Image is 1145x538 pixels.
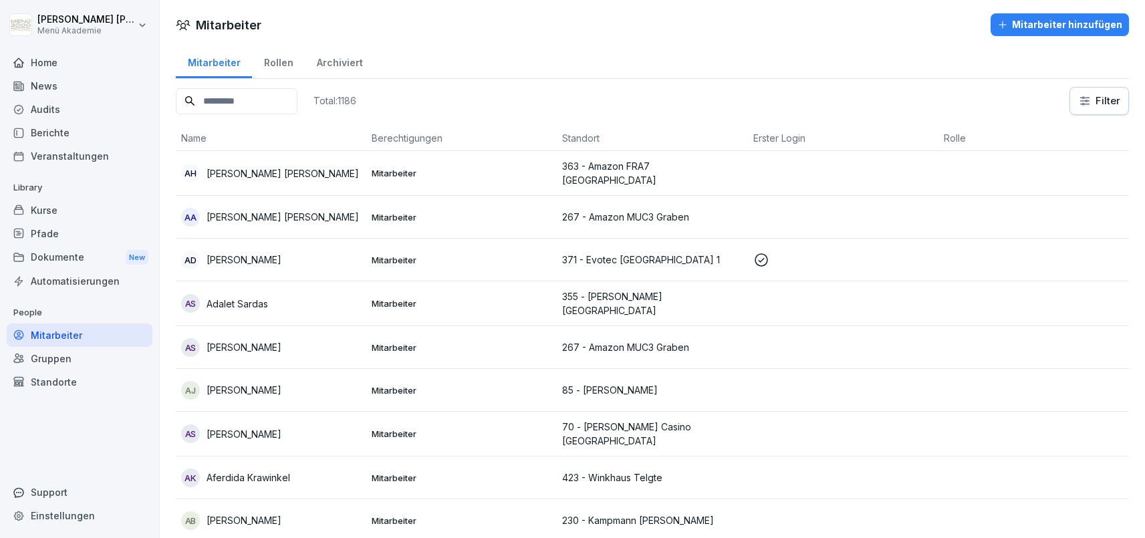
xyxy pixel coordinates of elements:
[372,167,551,179] p: Mitarbeiter
[207,340,281,354] p: [PERSON_NAME]
[562,289,742,317] p: 355 - [PERSON_NAME] [GEOGRAPHIC_DATA]
[7,121,152,144] a: Berichte
[181,424,200,443] div: AS
[181,338,200,357] div: AS
[207,513,281,527] p: [PERSON_NAME]
[181,164,200,182] div: AH
[7,504,152,527] a: Einstellungen
[562,253,742,267] p: 371 - Evotec [GEOGRAPHIC_DATA] 1
[252,44,305,78] a: Rollen
[7,323,152,347] a: Mitarbeiter
[176,126,366,151] th: Name
[372,472,551,484] p: Mitarbeiter
[7,302,152,323] p: People
[7,98,152,121] a: Audits
[1070,88,1128,114] button: Filter
[372,342,551,354] p: Mitarbeiter
[181,381,200,400] div: AJ
[37,26,135,35] p: Menü Akademie
[7,245,152,270] div: Dokumente
[7,222,152,245] a: Pfade
[207,210,359,224] p: [PERSON_NAME] [PERSON_NAME]
[196,16,261,34] h1: Mitarbeiter
[7,74,152,98] a: News
[562,420,742,448] p: 70 - [PERSON_NAME] Casino [GEOGRAPHIC_DATA]
[207,253,281,267] p: [PERSON_NAME]
[207,383,281,397] p: [PERSON_NAME]
[7,269,152,293] a: Automatisierungen
[181,511,200,530] div: AB
[126,250,148,265] div: New
[562,210,742,224] p: 267 - Amazon MUC3 Graben
[207,297,268,311] p: Adalet Sardas
[7,481,152,504] div: Support
[7,370,152,394] a: Standorte
[207,166,359,180] p: [PERSON_NAME] [PERSON_NAME]
[207,427,281,441] p: [PERSON_NAME]
[7,245,152,270] a: DokumenteNew
[181,251,200,269] div: AD
[176,44,252,78] a: Mitarbeiter
[207,470,290,485] p: Aferdida Krawinkel
[7,144,152,168] a: Veranstaltungen
[181,468,200,487] div: AK
[991,13,1129,36] button: Mitarbeiter hinzufügen
[7,177,152,198] p: Library
[562,159,742,187] p: 363 - Amazon FRA7 [GEOGRAPHIC_DATA]
[37,14,135,25] p: [PERSON_NAME] [PERSON_NAME]
[372,384,551,396] p: Mitarbeiter
[557,126,747,151] th: Standort
[305,44,374,78] a: Archiviert
[372,211,551,223] p: Mitarbeiter
[938,126,1129,151] th: Rolle
[181,294,200,313] div: AS
[997,17,1122,32] div: Mitarbeiter hinzufügen
[7,347,152,370] a: Gruppen
[562,470,742,485] p: 423 - Winkhaus Telgte
[372,515,551,527] p: Mitarbeiter
[372,297,551,309] p: Mitarbeiter
[7,198,152,222] a: Kurse
[7,51,152,74] a: Home
[313,94,356,107] p: Total: 1186
[372,254,551,266] p: Mitarbeiter
[1078,94,1120,108] div: Filter
[562,340,742,354] p: 267 - Amazon MUC3 Graben
[372,428,551,440] p: Mitarbeiter
[366,126,557,151] th: Berechtigungen
[181,208,200,227] div: AA
[748,126,938,151] th: Erster Login
[562,383,742,397] p: 85 - [PERSON_NAME]
[562,513,742,527] p: 230 - Kampmann [PERSON_NAME]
